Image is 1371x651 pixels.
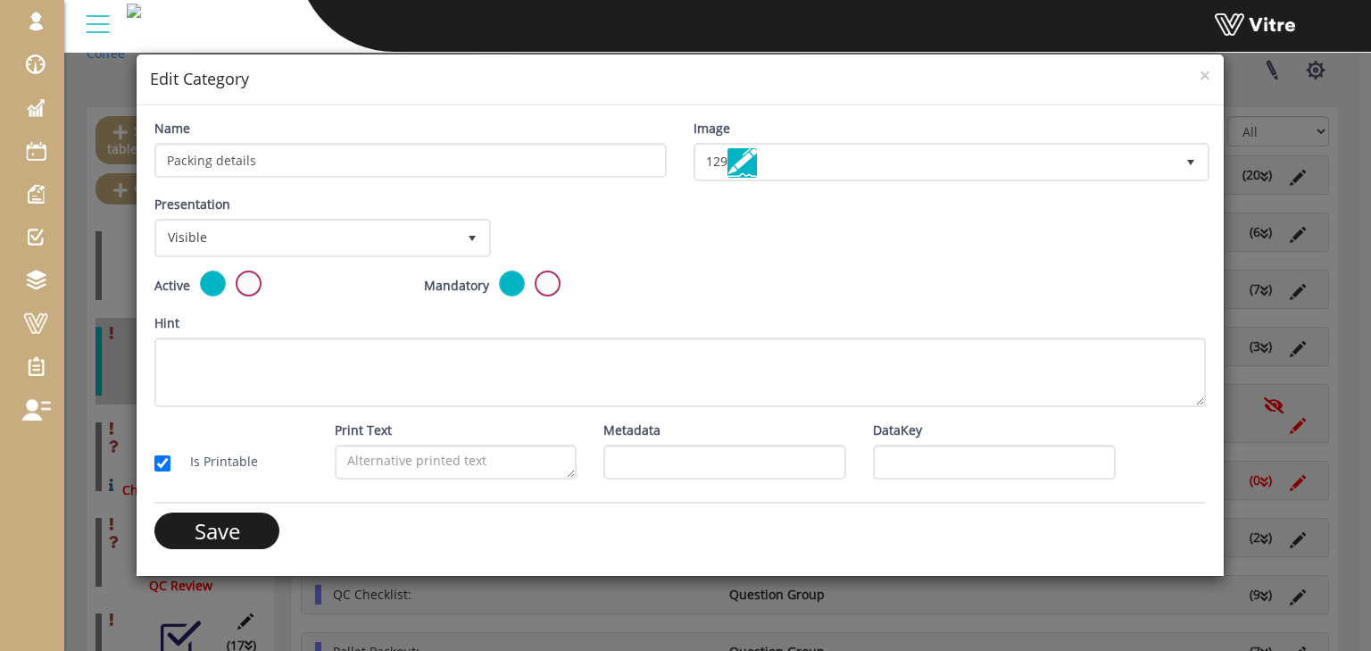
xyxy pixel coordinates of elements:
label: Mandatory [424,276,489,296]
label: Metadata [603,421,661,440]
span: select [456,221,488,254]
label: DataKey [873,421,922,440]
span: select [1175,146,1207,178]
label: Is Printable [172,452,258,472]
label: Name [154,119,190,138]
label: Active [154,276,190,296]
img: WizardIcon129.png [727,148,757,178]
input: Save [154,513,279,549]
label: Image [694,119,730,138]
label: Hint [154,313,179,333]
label: Print Text [335,421,392,440]
label: Presentation [154,195,230,214]
span: × [1200,63,1210,88]
button: Close [1200,66,1210,85]
span: 129 [696,146,1175,178]
span: Visible [157,221,455,254]
h4: Edit Category [150,68,1209,91]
